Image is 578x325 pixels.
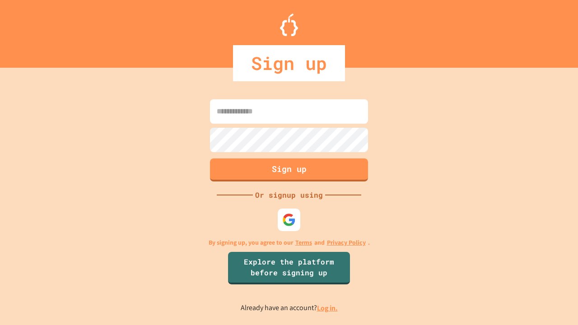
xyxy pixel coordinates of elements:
[210,158,368,181] button: Sign up
[253,190,325,200] div: Or signup using
[233,45,345,81] div: Sign up
[282,213,296,227] img: google-icon.svg
[540,289,569,316] iframe: chat widget
[503,250,569,288] iframe: chat widget
[209,238,370,247] p: By signing up, you agree to our and .
[241,302,338,314] p: Already have an account?
[228,252,350,284] a: Explore the platform before signing up
[317,303,338,313] a: Log in.
[295,238,312,247] a: Terms
[327,238,366,247] a: Privacy Policy
[280,14,298,36] img: Logo.svg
